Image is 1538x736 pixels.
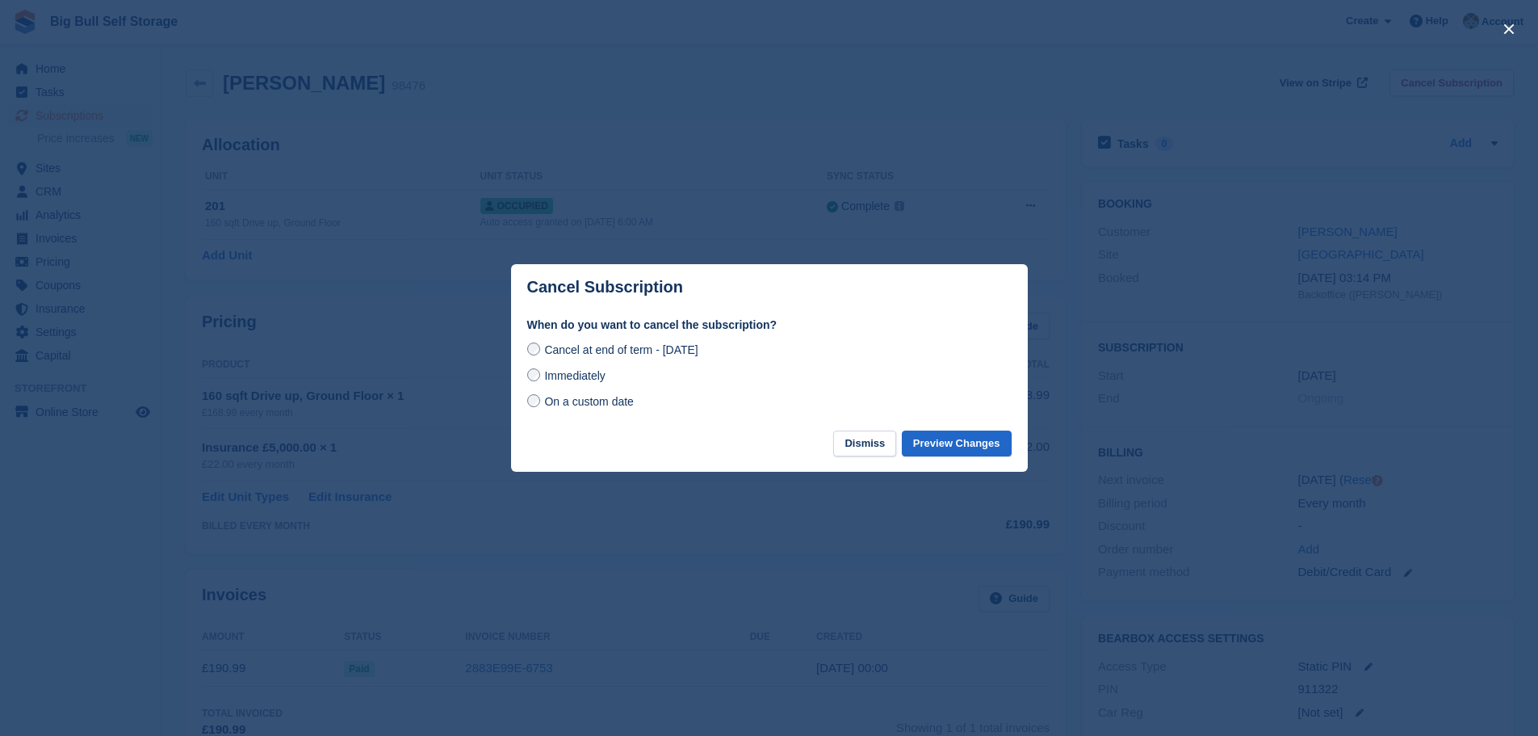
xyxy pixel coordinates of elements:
input: On a custom date [527,394,540,407]
span: Cancel at end of term - [DATE] [544,343,698,356]
p: Cancel Subscription [527,278,683,297]
button: Preview Changes [902,431,1012,457]
input: Cancel at end of term - [DATE] [527,343,540,355]
span: On a custom date [544,395,634,408]
button: Dismiss [833,431,896,457]
span: Immediately [544,369,605,382]
label: When do you want to cancel the subscription? [527,317,1012,334]
input: Immediately [527,368,540,381]
button: close [1496,16,1522,42]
